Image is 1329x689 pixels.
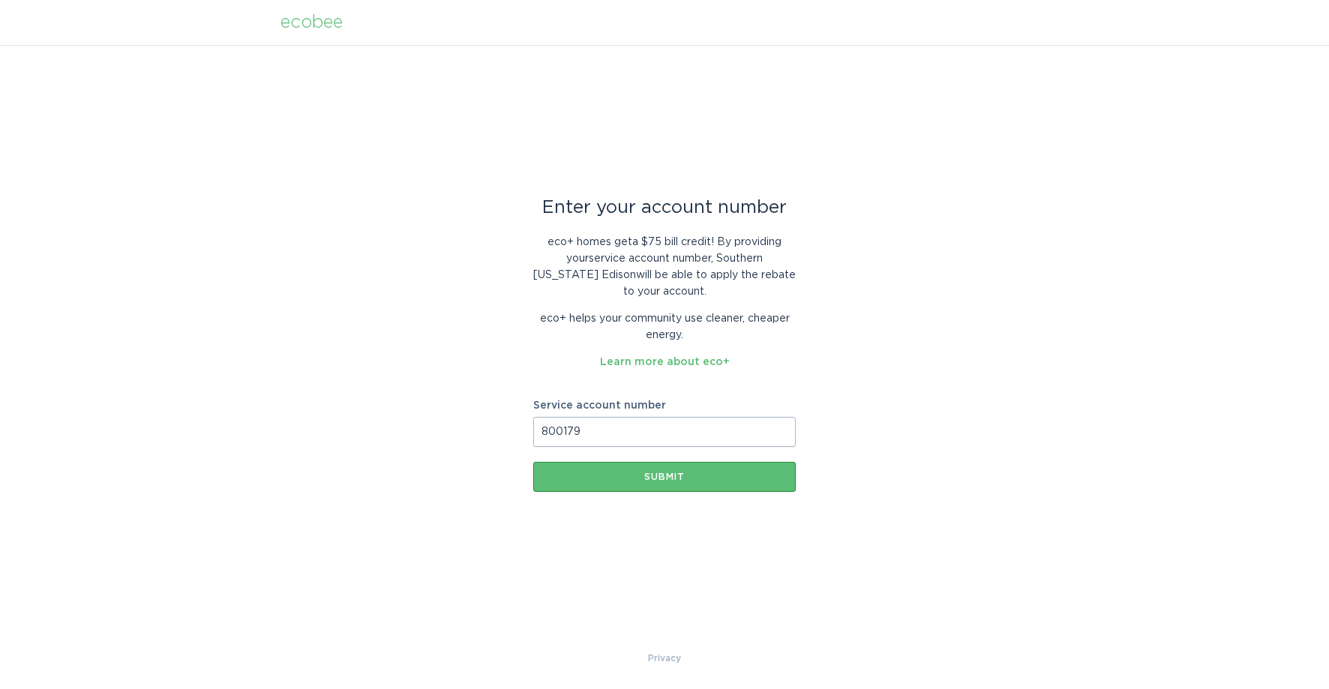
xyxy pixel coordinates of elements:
p: eco+ homes get a $75 bill credit ! By providing your service account number , Southern [US_STATE]... [533,234,796,300]
div: Enter your account number [533,199,796,216]
div: Submit [541,472,788,481]
p: eco+ helps your community use cleaner, cheaper energy. [533,310,796,343]
div: ecobee [280,14,343,31]
a: Privacy Policy & Terms of Use [648,650,681,667]
a: Learn more about eco+ [600,357,730,367]
label: Service account number [533,400,796,411]
button: Submit [533,462,796,492]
